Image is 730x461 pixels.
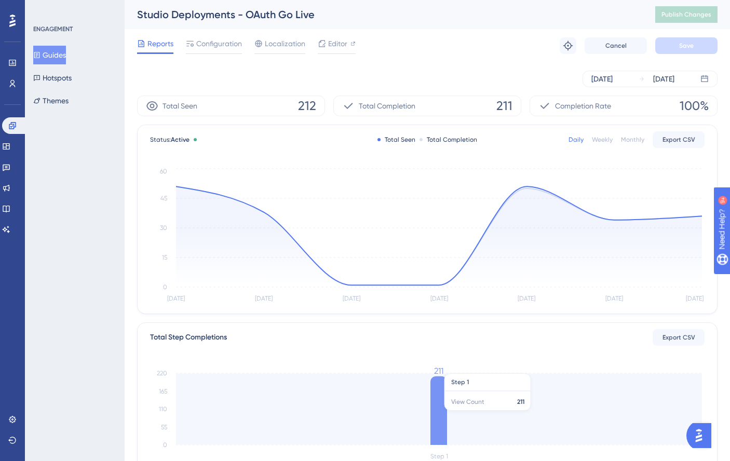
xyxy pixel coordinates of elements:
div: Total Step Completions [150,331,227,344]
button: Themes [33,91,69,110]
button: Guides [33,46,66,64]
span: Reports [147,37,173,50]
button: Export CSV [653,329,705,346]
button: Hotspots [33,69,72,87]
span: Total Seen [163,100,197,112]
span: 212 [298,98,316,114]
span: Export CSV [663,135,695,144]
tspan: 0 [163,441,167,449]
tspan: [DATE] [686,295,704,302]
tspan: 30 [160,224,167,232]
tspan: 45 [160,195,167,202]
tspan: 0 [163,283,167,291]
span: Localization [265,37,305,50]
div: ENGAGEMENT [33,25,73,33]
span: Active [171,136,190,143]
tspan: [DATE] [605,295,623,302]
button: Save [655,37,718,54]
tspan: 15 [162,254,167,261]
span: Cancel [605,42,627,50]
div: [DATE] [653,73,674,85]
tspan: 211 [434,366,443,376]
tspan: 110 [159,405,167,413]
button: Publish Changes [655,6,718,23]
tspan: 220 [157,370,167,377]
tspan: [DATE] [518,295,535,302]
div: Weekly [592,135,613,144]
div: Studio Deployments - OAuth Go Live [137,7,629,22]
span: Status: [150,135,190,144]
span: Publish Changes [661,10,711,19]
span: Save [679,42,694,50]
tspan: [DATE] [167,295,185,302]
tspan: Step 1 [430,453,448,460]
iframe: UserGuiding AI Assistant Launcher [686,420,718,451]
button: Export CSV [653,131,705,148]
div: Daily [569,135,584,144]
div: [DATE] [591,73,613,85]
div: 9+ [71,5,77,13]
button: Cancel [585,37,647,54]
tspan: 55 [161,424,167,431]
span: Export CSV [663,333,695,342]
span: Need Help? [24,3,65,15]
span: 211 [496,98,512,114]
div: Total Seen [377,135,415,144]
tspan: [DATE] [343,295,360,302]
span: 100% [680,98,709,114]
span: Editor [328,37,347,50]
span: Completion Rate [555,100,611,112]
tspan: [DATE] [255,295,273,302]
span: Configuration [196,37,242,50]
div: Monthly [621,135,644,144]
span: Total Completion [359,100,415,112]
tspan: 165 [159,388,167,395]
tspan: [DATE] [430,295,448,302]
tspan: 60 [160,168,167,175]
div: Total Completion [420,135,477,144]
